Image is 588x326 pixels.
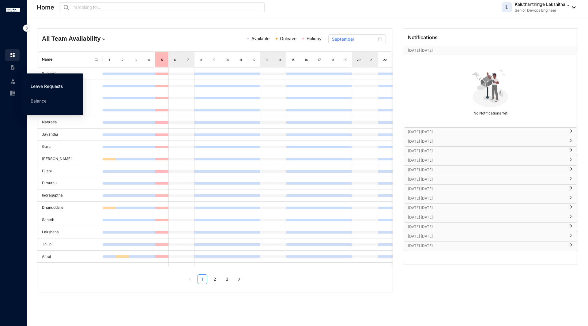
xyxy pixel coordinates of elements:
p: [DATE] [DATE] [408,148,566,154]
div: [DATE] [DATE] [403,213,578,222]
div: 18 [330,57,335,63]
span: L [505,5,508,10]
span: right [237,277,241,281]
p: [DATE] [DATE] [408,214,566,220]
div: [DATE] [DATE] [403,232,578,241]
span: right [569,208,573,209]
li: 3 [222,274,232,284]
span: right [569,151,573,152]
div: 7 [186,57,191,63]
td: Guru [37,141,103,153]
a: 3 [222,275,232,284]
div: [DATE] [DATE] [403,128,578,137]
div: [DATE] [DATE] [403,147,578,156]
span: Onleave [280,36,296,41]
li: 1 [198,274,207,284]
div: 21 [369,57,375,63]
img: search.8ce656024d3affaeffe32e5b30621cb7.svg [94,57,99,62]
p: [DATE] [DATE] [408,195,566,201]
td: Lakshitha [37,226,103,238]
div: 9 [212,57,217,63]
input: I’m looking for... [71,4,261,11]
div: [DATE] [DATE] [403,194,578,203]
a: Leave Requests [31,84,63,89]
div: 11 [238,57,243,63]
div: 20 [356,57,361,63]
input: Select month [332,36,377,43]
td: Support [37,68,103,80]
a: 2 [210,275,219,284]
div: 2 [120,57,125,63]
div: 19 [343,57,348,63]
span: right [569,141,573,142]
div: 1 [107,57,112,63]
p: Home [37,3,54,12]
li: Contracts [5,61,20,73]
div: 22 [383,57,388,63]
img: logo [6,8,20,12]
p: [DATE] [DATE] [408,138,566,144]
p: Senior Devops Engineer [515,7,569,13]
td: Nabrees [37,116,103,129]
img: home.c6720e0a13eba0172344.svg [10,52,15,58]
span: right [569,179,573,180]
div: [DATE] [DATE] [403,156,578,165]
img: expense-unselected.2edcf0507c847f3e9e96.svg [10,90,15,96]
p: [DATE] [DATE] [408,243,566,249]
div: [DATE] [DATE] [403,137,578,146]
h4: All Team Availability [42,34,157,43]
td: Dilani [37,165,103,178]
div: [DATE] [DATE] [403,175,578,184]
p: [DATE] [DATE] [408,224,566,230]
td: Saneth [37,214,103,226]
img: leave-unselected.2934df6273408c3f84d9.svg [10,78,16,84]
p: [DATE] [DATE] [408,176,566,182]
div: 13 [264,57,269,63]
li: Previous Page [185,274,195,284]
div: [DATE] [DATE] [403,242,578,251]
div: 5 [159,57,164,63]
p: No Notifications Yet [405,108,576,116]
li: Home [5,49,20,61]
td: Amal [37,251,103,263]
div: 4 [146,57,152,63]
div: [DATE] [DATE] [403,166,578,175]
span: right [569,189,573,190]
p: [DATE] [DATE] [408,205,566,211]
span: right [569,132,573,133]
div: 3 [133,57,138,63]
div: 17 [317,57,322,63]
span: right [569,227,573,228]
td: [PERSON_NAME] [37,153,103,165]
p: [DATE] [DATE] [408,157,566,163]
p: [DATE] [DATE] [408,186,566,192]
div: [DATE] [DATE] [403,204,578,213]
p: Notifications [408,34,438,41]
p: [DATE] [DATE] [408,129,566,135]
img: nav-icon-right.af6afadce00d159da59955279c43614e.svg [23,24,30,32]
div: [DATE] [DATE] [403,185,578,194]
div: [DATE] [DATE] [403,223,578,232]
li: Next Page [234,274,244,284]
span: Holiday [307,36,322,41]
img: dropdown.780994ddfa97fca24b89f58b1de131fa.svg [101,36,107,42]
span: right [569,217,573,218]
div: 6 [172,57,177,63]
span: left [188,277,192,281]
li: Expenses [5,87,20,99]
span: Name [42,57,92,62]
li: 2 [210,274,220,284]
span: right [569,198,573,199]
p: [DATE] [DATE] [408,47,561,54]
p: [DATE] [DATE] [408,167,566,173]
div: 12 [251,57,256,63]
div: 10 [225,57,230,63]
p: Kaluthanthirige Lakshitha... [515,1,569,7]
button: left [185,274,195,284]
td: Niron [37,263,103,275]
td: Dhanuddare [37,202,103,214]
div: 15 [291,57,296,63]
img: no-notification-yet.99f61bb71409b19b567a5111f7a484a1.svg [469,66,511,108]
div: 16 [304,57,309,63]
img: contract-unselected.99e2b2107c0a7dd48938.svg [10,65,15,70]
